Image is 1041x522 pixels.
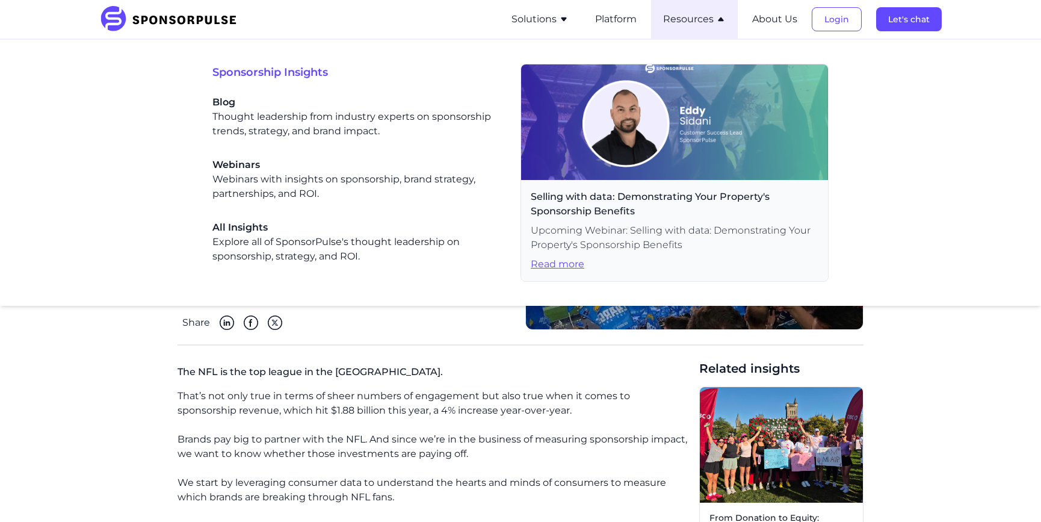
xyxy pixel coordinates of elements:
[212,95,501,138] a: BlogThought leadership from industry experts on sponsorship trends, strategy, and brand impact.
[595,14,637,25] a: Platform
[212,220,501,235] span: All Insights
[531,223,818,252] span: Upcoming Webinar: Selling with data: Demonstrating Your Property's Sponsorship Benefits
[699,360,863,377] span: Related insights
[99,6,246,33] img: SponsorPulse
[212,220,501,264] a: All InsightsExplore all of SponsorPulse's thought leadership on sponsorship, strategy, and ROI.
[876,7,942,31] button: Let's chat
[812,14,862,25] a: Login
[178,476,690,505] p: We start by leveraging consumer data to understand the hearts and minds of consumers to measure w...
[752,12,797,26] button: About Us
[752,14,797,25] a: About Us
[178,360,690,389] p: The NFL is the top league in the [GEOGRAPHIC_DATA].
[178,432,690,461] p: Brands pay big to partner with the NFL. And since we’re in the business of measuring sponsorship ...
[212,158,501,201] div: Webinars with insights on sponsorship, brand strategy, partnerships, and ROI.
[511,12,569,26] button: Solutions
[178,389,690,418] p: That’s not only true in terms of sheer numbers of engagement but also true when it comes to spons...
[981,464,1041,522] iframe: Chat Widget
[212,64,520,81] span: Sponsorship Insights
[595,12,637,26] button: Platform
[531,257,818,272] span: Read more
[220,315,234,330] img: Linkedin
[212,95,501,138] div: Thought leadership from industry experts on sponsorship trends, strategy, and brand impact.
[212,220,501,264] div: Explore all of SponsorPulse's thought leadership on sponsorship, strategy, and ROI.
[268,315,282,330] img: Twitter
[182,315,210,330] span: Share
[212,158,501,172] span: Webinars
[212,95,501,110] span: Blog
[520,64,829,282] a: Selling with data: Demonstrating Your Property's Sponsorship BenefitsUpcoming Webinar: Selling wi...
[244,315,258,330] img: Facebook
[531,190,818,219] span: Selling with data: Demonstrating Your Property's Sponsorship Benefits
[876,14,942,25] a: Let's chat
[812,7,862,31] button: Login
[663,12,726,26] button: Resources
[212,158,501,201] a: WebinarsWebinars with insights on sponsorship, brand strategy, partnerships, and ROI.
